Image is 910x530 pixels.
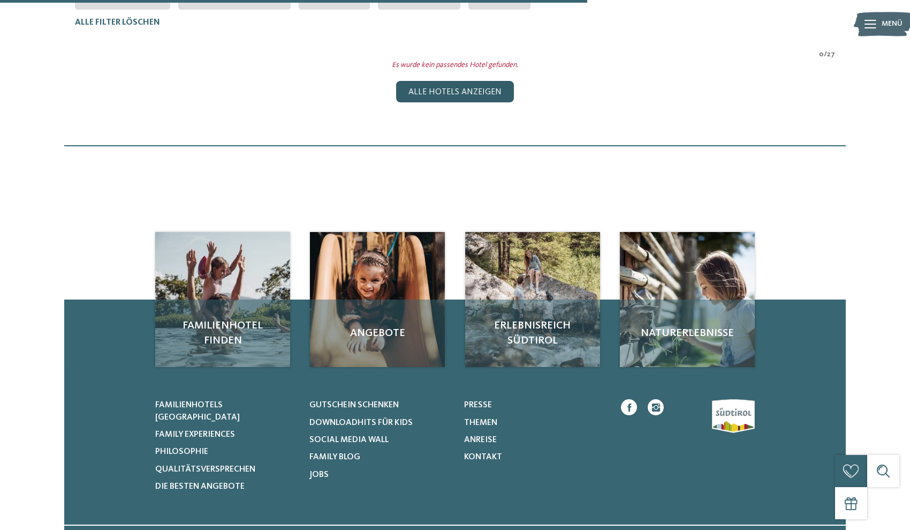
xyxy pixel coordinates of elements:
span: Die besten Angebote [155,482,245,491]
span: Presse [464,401,492,409]
a: Familienhotels gesucht? Hier findet ihr die besten! Familienhotel finden [155,232,290,367]
span: Alle Filter löschen [75,18,160,27]
span: Angebote [321,326,434,341]
a: Family Blog [309,451,450,463]
a: Family Experiences [155,429,296,441]
span: Themen [464,419,497,427]
a: Philosophie [155,446,296,458]
span: Erlebnisreich Südtirol [476,318,589,348]
span: Philosophie [155,447,208,456]
img: Familienhotels gesucht? Hier findet ihr die besten! [465,232,600,367]
a: Jobs [309,469,450,481]
a: Presse [464,399,605,411]
img: Familienhotels gesucht? Hier findet ihr die besten! [155,232,290,367]
span: Kontakt [464,453,502,461]
img: Familienhotels gesucht? Hier findet ihr die besten! [310,232,445,367]
span: Downloadhits für Kids [309,419,413,427]
span: Jobs [309,471,329,479]
span: / [824,49,827,60]
div: Es wurde kein passendes Hotel gefunden. [67,60,843,71]
a: Familienhotels gesucht? Hier findet ihr die besten! Erlebnisreich Südtirol [465,232,600,367]
img: Familienhotels gesucht? Hier findet ihr die besten! [620,232,755,367]
a: Social Media Wall [309,434,450,446]
a: Themen [464,417,605,429]
span: Familienhotels [GEOGRAPHIC_DATA] [155,401,240,421]
a: Familienhotels [GEOGRAPHIC_DATA] [155,399,296,423]
span: Social Media Wall [309,436,389,444]
a: Die besten Angebote [155,481,296,492]
span: Familienhotel finden [166,318,279,348]
div: Alle Hotels anzeigen [396,81,514,102]
span: Qualitätsversprechen [155,465,255,474]
a: Familienhotels gesucht? Hier findet ihr die besten! Naturerlebnisse [620,232,755,367]
a: Gutschein schenken [309,399,450,411]
a: Familienhotels gesucht? Hier findet ihr die besten! Angebote [310,232,445,367]
span: Family Blog [309,453,360,461]
a: Qualitätsversprechen [155,464,296,475]
a: Kontakt [464,451,605,463]
span: 0 [819,49,824,60]
span: 27 [827,49,835,60]
span: Family Experiences [155,430,235,439]
span: Gutschein schenken [309,401,399,409]
a: Anreise [464,434,605,446]
a: Downloadhits für Kids [309,417,450,429]
span: Anreise [464,436,497,444]
span: Naturerlebnisse [631,326,744,341]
